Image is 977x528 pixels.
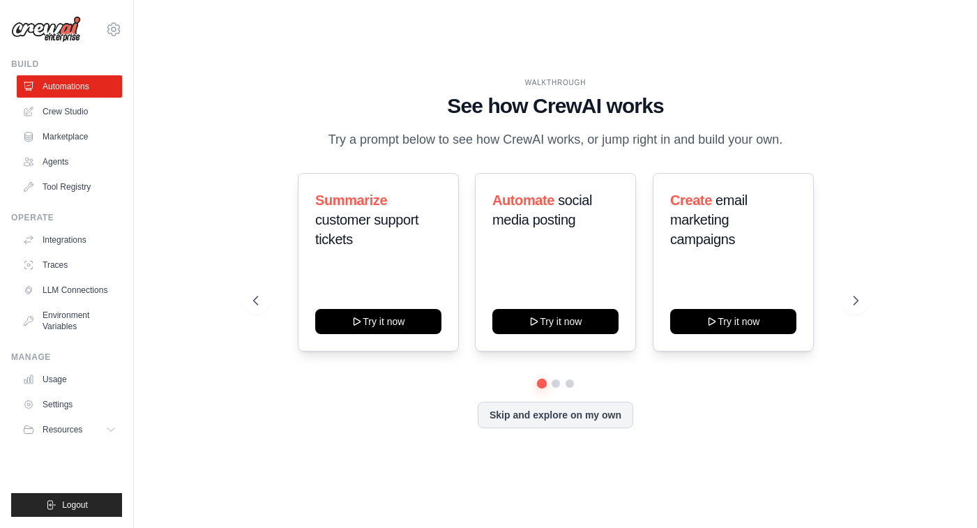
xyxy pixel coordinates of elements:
[11,212,122,223] div: Operate
[11,16,81,43] img: Logo
[17,368,122,391] a: Usage
[17,254,122,276] a: Traces
[11,59,122,70] div: Build
[670,193,748,247] span: email marketing campaigns
[315,309,441,334] button: Try it now
[492,193,554,208] span: Automate
[17,229,122,251] a: Integrations
[670,309,796,334] button: Try it now
[11,493,122,517] button: Logout
[17,393,122,416] a: Settings
[907,461,977,528] iframe: Chat Widget
[17,418,122,441] button: Resources
[253,93,858,119] h1: See how CrewAI works
[17,304,122,338] a: Environment Variables
[17,75,122,98] a: Automations
[17,100,122,123] a: Crew Studio
[478,402,633,428] button: Skip and explore on my own
[17,279,122,301] a: LLM Connections
[492,193,592,227] span: social media posting
[670,193,712,208] span: Create
[492,309,619,334] button: Try it now
[43,424,82,435] span: Resources
[62,499,88,511] span: Logout
[253,77,858,88] div: WALKTHROUGH
[315,193,387,208] span: Summarize
[17,151,122,173] a: Agents
[11,352,122,363] div: Manage
[321,130,790,150] p: Try a prompt below to see how CrewAI works, or jump right in and build your own.
[17,176,122,198] a: Tool Registry
[315,212,418,247] span: customer support tickets
[17,126,122,148] a: Marketplace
